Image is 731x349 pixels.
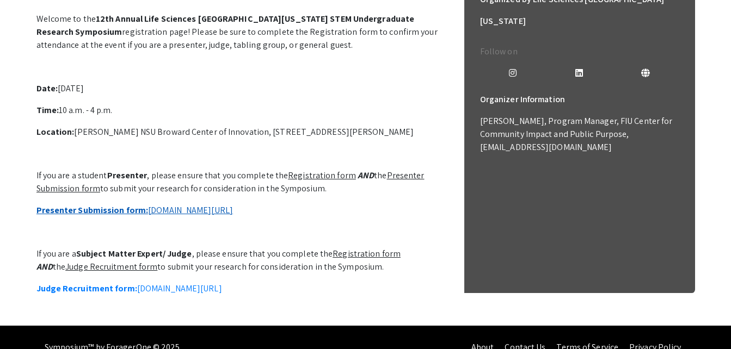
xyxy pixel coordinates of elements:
p: If you are a , please ensure that you complete the the to submit your research for consideration ... [36,247,445,273]
p: Follow on [480,45,679,58]
iframe: Chat [8,300,46,341]
p: If you are a student , please ensure that you complete the the to submit your research for consid... [36,169,445,195]
strong: Location: [36,126,75,138]
em: AND [358,170,374,181]
u: Judge Recruitment form [65,261,157,272]
strong: Date: [36,83,58,94]
p: Welcome to the registration page! Please be sure to complete the Registration form to confirm you... [36,13,445,52]
p: [DATE] [36,82,445,95]
strong: Presenter Submission form: [36,204,149,216]
u: Registration form [288,170,356,181]
u: Presenter Submission form [36,170,425,194]
strong: Presenter [107,170,148,181]
strong: 12th Annual Life Sciences [GEOGRAPHIC_DATA][US_STATE] STEM Undergraduate Research Symposium [36,13,415,38]
strong: Judge Recruitment form: [36,283,137,294]
p: 10 a.m. - 4 p.m. [36,104,445,117]
p: [PERSON_NAME] NSU Broward Center of Innovation, [STREET_ADDRESS][PERSON_NAME] [36,126,445,139]
u: Registration form [333,248,401,259]
strong: Subject Matter Expert/ Judge [76,248,192,259]
strong: Time: [36,104,59,116]
h6: Organizer Information [480,89,679,110]
a: Presenter Submission form:[DOMAIN_NAME][URL] [36,204,233,216]
p: [PERSON_NAME], Program Manager, FIU Center for Community Impact and Public Purpose, [EMAIL_ADDRES... [480,115,679,154]
a: Judge Recruitment form:[DOMAIN_NAME][URL] [36,283,222,294]
em: AND [36,261,53,272]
